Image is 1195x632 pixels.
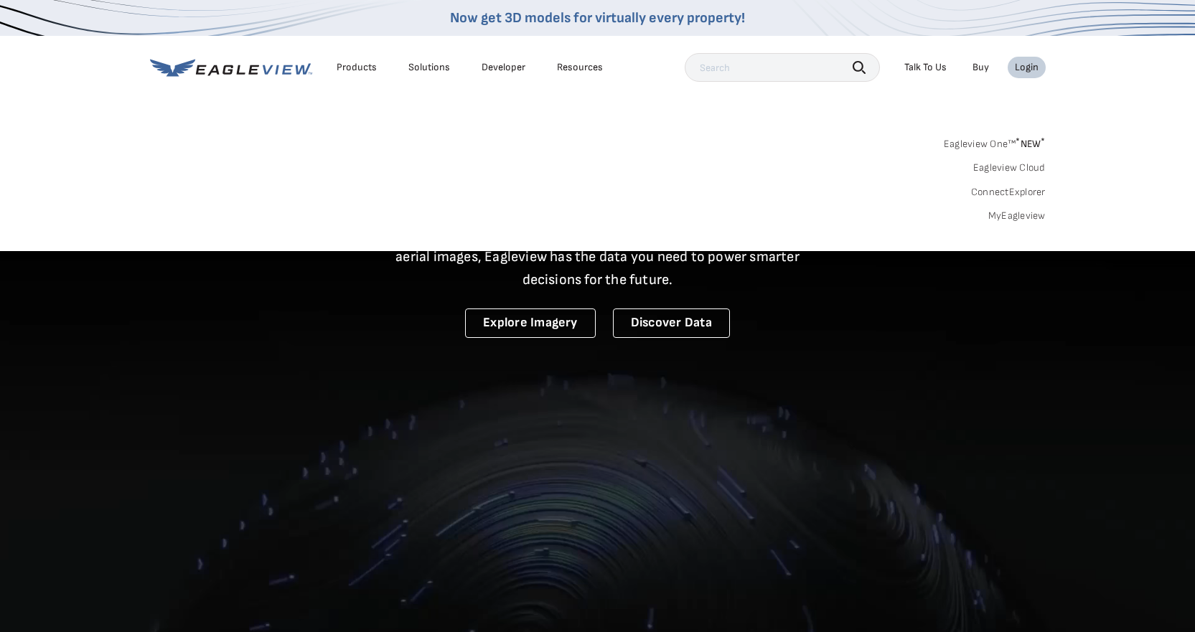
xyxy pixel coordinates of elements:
[685,53,880,82] input: Search
[408,61,450,74] div: Solutions
[337,61,377,74] div: Products
[557,61,603,74] div: Resources
[944,133,1046,150] a: Eagleview One™*NEW*
[973,61,989,74] a: Buy
[378,222,817,291] p: A new era starts here. Built on more than 3.5 billion high-resolution aerial images, Eagleview ha...
[1015,61,1039,74] div: Login
[971,186,1046,199] a: ConnectExplorer
[988,209,1046,222] a: MyEagleview
[482,61,525,74] a: Developer
[973,161,1046,174] a: Eagleview Cloud
[1016,138,1045,150] span: NEW
[904,61,947,74] div: Talk To Us
[613,308,730,338] a: Discover Data
[465,308,596,338] a: Explore Imagery
[450,9,745,27] a: Now get 3D models for virtually every property!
